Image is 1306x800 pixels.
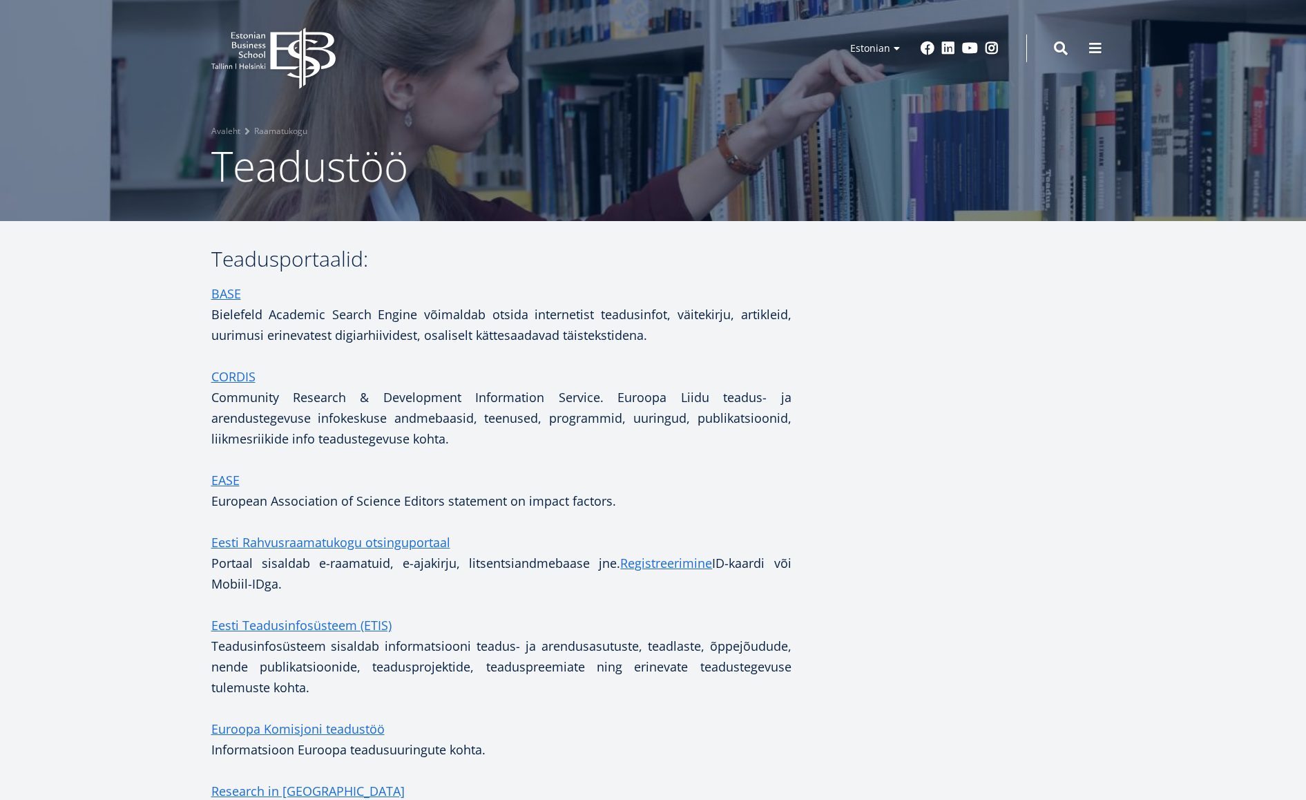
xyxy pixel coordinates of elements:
a: Linkedin [941,41,955,55]
a: Instagram [985,41,999,55]
p: Teadusinfosüsteem sisaldab informatsiooni teadus- ja arendusasutuste, teadlaste, õppejõudude, nen... [211,615,791,698]
p: Portaal sisaldab e-raamatuid, e-ajakirju, litsentsiandmebaase jne. ID-kaardi või Mobiil-IDga. [211,532,791,594]
a: Eesti Teadusinfosüsteem (ETIS) [211,615,392,636]
a: Euroopa Komisjoni teadustöö [211,718,385,739]
p: Community Research & Development Information Service. Euroopa Liidu teadus- ja arendustegevuse in... [211,366,791,449]
a: EASE [211,470,240,491]
a: Avaleht [211,124,240,138]
a: Facebook [921,41,934,55]
a: Eesti Rahvusraamatukogu otsinguportaal [211,532,450,553]
a: Youtube [962,41,978,55]
p: Informatsioon Euroopa teadusuuringute kohta. [211,718,791,760]
a: CORDIS [211,366,256,387]
h3: Teadusportaalid: [211,249,791,269]
a: Raamatukogu [254,124,307,138]
span: Teadustöö [211,137,408,194]
a: BASE [211,283,241,304]
p: Bielefeld Academic Search Engine võimaldab otsida internetist teadusinfot, väitekirju, artikleid,... [211,283,791,345]
a: Registreerimine [620,553,712,573]
p: European Association of Science Editors statement on impact factors. [211,470,791,511]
